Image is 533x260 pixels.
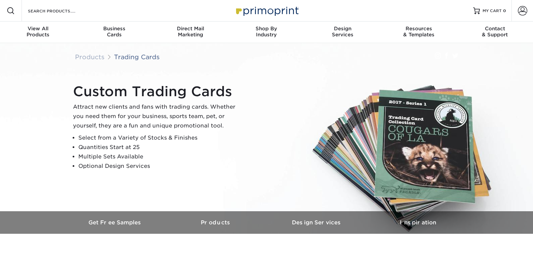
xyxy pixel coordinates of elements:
[305,26,381,38] div: Services
[152,26,228,32] span: Direct Mail
[228,22,304,43] a: Shop ByIndustry
[503,8,506,13] span: 0
[228,26,304,38] div: Industry
[78,143,241,152] li: Quantities Start at 25
[73,83,241,100] h1: Custom Trading Cards
[483,8,502,14] span: MY CART
[75,53,105,61] a: Products
[152,26,228,38] div: Marketing
[457,22,533,43] a: Contact& Support
[305,26,381,32] span: Design
[368,219,468,226] h3: Inspiration
[233,3,300,18] img: Primoprint
[65,211,166,234] a: Get Free Samples
[27,7,93,15] input: SEARCH PRODUCTS.....
[78,152,241,161] li: Multiple Sets Available
[166,211,267,234] a: Products
[76,26,152,32] span: Business
[267,219,368,226] h3: Design Services
[78,133,241,143] li: Select from a Variety of Stocks & Finishes
[152,22,228,43] a: Direct MailMarketing
[381,22,457,43] a: Resources& Templates
[368,211,468,234] a: Inspiration
[166,219,267,226] h3: Products
[65,219,166,226] h3: Get Free Samples
[228,26,304,32] span: Shop By
[381,26,457,38] div: & Templates
[114,53,160,61] a: Trading Cards
[305,22,381,43] a: DesignServices
[73,102,241,131] p: Attract new clients and fans with trading cards. Whether you need them for your business, sports ...
[78,161,241,171] li: Optional Design Services
[76,22,152,43] a: BusinessCards
[457,26,533,38] div: & Support
[457,26,533,32] span: Contact
[267,211,368,234] a: Design Services
[381,26,457,32] span: Resources
[76,26,152,38] div: Cards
